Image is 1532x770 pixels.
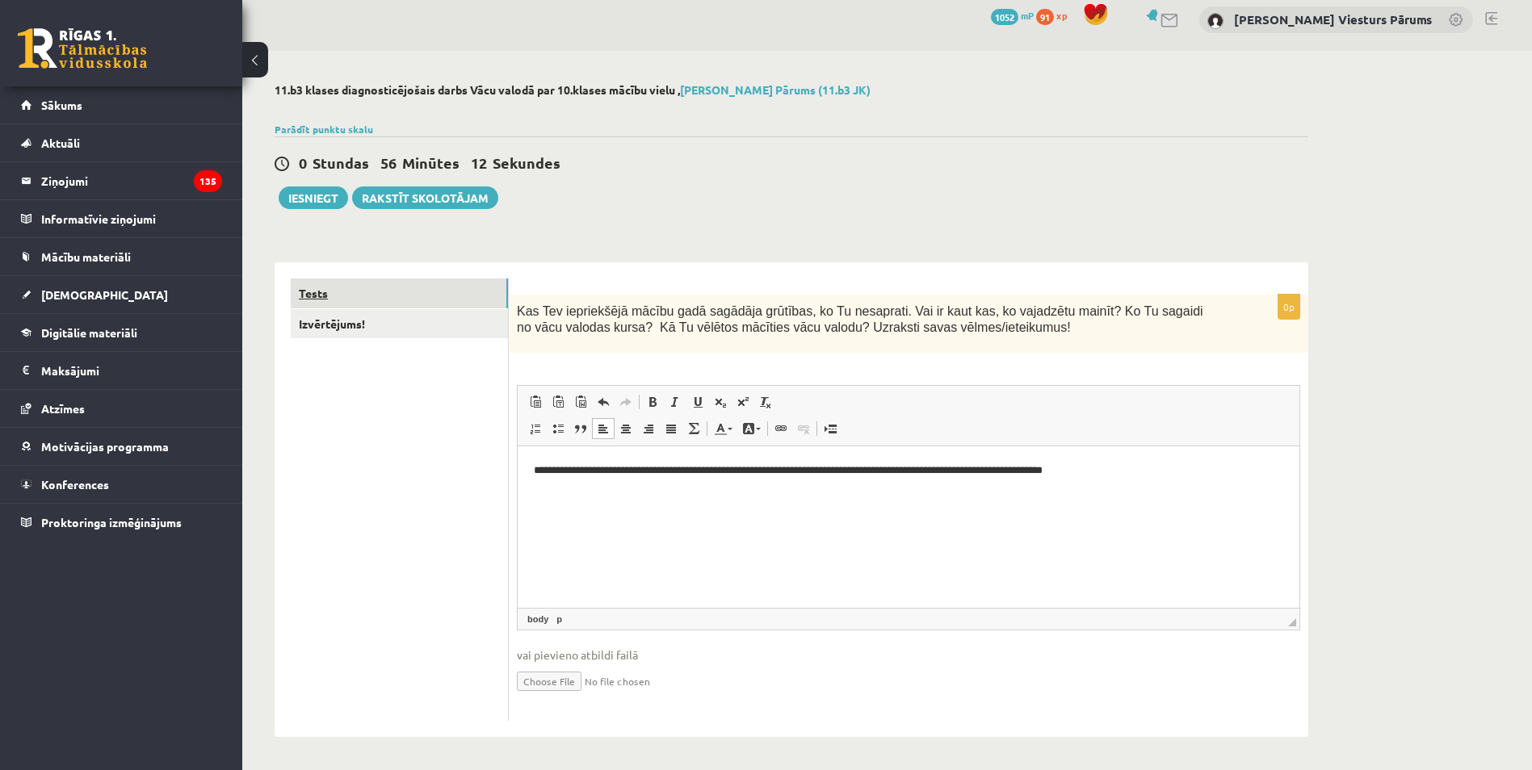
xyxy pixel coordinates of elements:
span: 1052 [991,9,1018,25]
a: Subscript [709,391,732,412]
a: Justify [660,418,682,439]
span: Mācību materiāli [41,249,131,264]
span: Aktuāli [41,136,80,150]
a: Mācību materiāli [21,238,222,275]
a: Aktuāli [21,124,222,161]
a: Rakstīt skolotājam [352,186,498,209]
i: 135 [194,170,222,192]
a: Underline (Ctrl+U) [686,391,709,412]
span: [DEMOGRAPHIC_DATA] [41,287,168,302]
a: 91 xp [1036,9,1075,22]
span: Sekundes [493,153,560,172]
a: Tests [291,278,508,308]
a: Sākums [21,86,222,123]
a: Italic (Ctrl+I) [664,391,686,412]
span: Sākums [41,98,82,112]
a: Maksājumi [21,352,222,389]
a: Konferences [21,466,222,503]
h2: 11.b3 klases diagnosticējošais darbs Vācu valodā par 10.klases mācību vielu , [275,83,1308,97]
a: body element [524,612,552,626]
a: Digitālie materiāli [21,314,222,351]
a: Insert/Remove Bulleted List [547,418,569,439]
legend: Maksājumi [41,352,222,389]
span: 56 [380,153,397,172]
a: p element [553,612,565,626]
span: mP [1021,9,1034,22]
a: Motivācijas programma [21,428,222,465]
span: Motivācijas programma [41,439,169,454]
a: 1052 mP [991,9,1034,22]
a: Text Color [709,418,737,439]
a: Bold (Ctrl+B) [641,391,664,412]
legend: Informatīvie ziņojumi [41,200,222,237]
a: [PERSON_NAME] Pārums (11.b3 JK) [680,82,871,97]
a: Rīgas 1. Tālmācības vidusskola [18,28,147,69]
span: 0 [299,153,307,172]
a: [DEMOGRAPHIC_DATA] [21,276,222,313]
a: Paste from Word [569,391,592,412]
p: 0p [1278,294,1300,320]
a: Ziņojumi135 [21,162,222,199]
a: Block Quote [569,418,592,439]
a: Math [682,418,705,439]
a: Link (Ctrl+K) [770,418,792,439]
span: Konferences [41,477,109,492]
span: Stundas [313,153,369,172]
a: Center [615,418,637,439]
a: Insert Page Break for Printing [819,418,842,439]
span: Digitālie materiāli [41,325,137,340]
a: Paste as plain text (Ctrl+Shift+V) [547,391,569,412]
span: vai pievieno atbildi failā [517,647,1300,663]
span: Proktoringa izmēģinājums [41,515,182,529]
span: Atzīmes [41,401,85,416]
a: Unlink [792,418,815,439]
a: [PERSON_NAME] Viesturs Pārums [1234,11,1432,27]
a: Proktoringa izmēģinājums [21,504,222,541]
span: 91 [1036,9,1054,25]
a: Undo (Ctrl+Z) [592,391,615,412]
a: Align Left [592,418,615,439]
a: Align Right [637,418,660,439]
a: Superscript [732,391,754,412]
a: Izvērtējums! [291,309,508,339]
a: Background Color [737,418,766,439]
span: xp [1056,9,1067,22]
span: Resize [1288,618,1296,626]
a: Atzīmes [21,390,222,427]
a: Remove Format [754,391,777,412]
a: Redo (Ctrl+Y) [615,391,637,412]
img: Adrians Viesturs Pārums [1207,13,1224,29]
legend: Ziņojumi [41,162,222,199]
a: Parādīt punktu skalu [275,123,373,136]
button: Iesniegt [279,186,348,209]
span: Minūtes [402,153,460,172]
a: Informatīvie ziņojumi [21,200,222,237]
span: Kas Tev iepriekšējā mācību gadā sagādāja grūtības, ko Tu nesaprati. Vai ir kaut kas, ko vajadzētu... [517,304,1203,335]
span: 12 [471,153,487,172]
iframe: Editor, wiswyg-editor-user-answer-47024954127000 [518,446,1299,608]
a: Paste (Ctrl+V) [524,391,547,412]
a: Insert/Remove Numbered List [524,418,547,439]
